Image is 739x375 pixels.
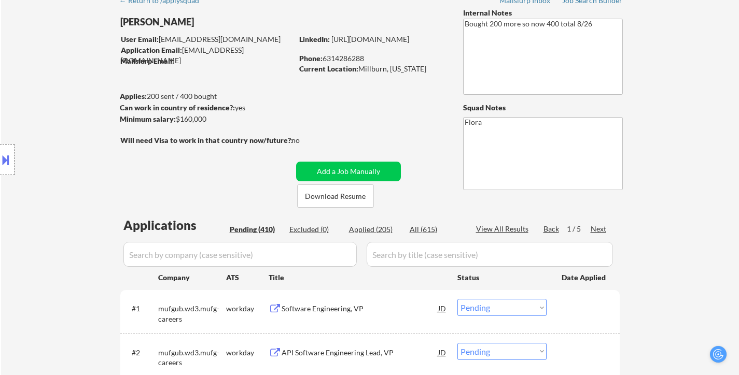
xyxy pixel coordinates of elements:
div: Pending (410) [230,224,282,235]
div: JD [437,343,448,362]
strong: Will need Visa to work in that country now/future?: [120,136,293,145]
div: Excluded (0) [289,224,341,235]
div: API Software Engineering Lead, VP [282,348,438,358]
div: Internal Notes [463,8,623,18]
div: 200 sent / 400 bought [120,91,292,102]
div: workday [226,348,269,358]
div: Status [457,268,547,286]
div: #2 [132,348,150,358]
div: workday [226,304,269,314]
strong: Current Location: [299,64,358,73]
div: JD [437,299,448,318]
div: Millburn, [US_STATE] [299,64,446,74]
div: #1 [132,304,150,314]
div: Next [591,224,607,234]
button: Add a Job Manually [296,162,401,181]
div: [EMAIL_ADDRESS][DOMAIN_NAME] [121,45,292,65]
div: $160,000 [120,114,292,124]
div: mufgub.wd3.mufg-careers [158,348,226,368]
div: Date Applied [562,272,607,283]
div: ATS [226,272,269,283]
strong: Mailslurp Email: [120,56,174,65]
div: no [291,135,321,146]
div: [PERSON_NAME] [120,16,333,28]
div: 1 / 5 [567,224,591,234]
strong: User Email: [121,35,159,44]
div: mufgub.wd3.mufg-careers [158,304,226,324]
input: Search by company (case sensitive) [123,242,357,267]
div: Title [269,272,448,283]
div: All (615) [410,224,462,235]
button: Download Resume [297,184,374,208]
div: View All Results [476,224,532,234]
div: Squad Notes [463,103,623,113]
strong: Application Email: [121,46,182,54]
strong: Phone: [299,54,323,63]
div: Back [543,224,560,234]
div: 6314286288 [299,53,446,64]
strong: LinkedIn: [299,35,330,44]
a: [URL][DOMAIN_NAME] [331,35,409,44]
div: yes [120,103,289,113]
div: Applied (205) [349,224,401,235]
div: [EMAIL_ADDRESS][DOMAIN_NAME] [121,34,292,45]
input: Search by title (case sensitive) [367,242,613,267]
div: Software Engineering, VP [282,304,438,314]
div: Company [158,272,226,283]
